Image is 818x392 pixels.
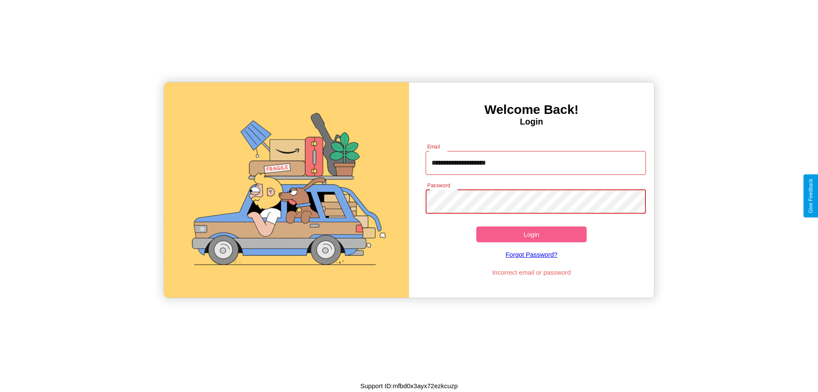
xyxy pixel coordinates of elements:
[427,143,441,150] label: Email
[476,226,587,242] button: Login
[164,82,409,298] img: gif
[427,182,450,189] label: Password
[409,102,654,117] h3: Welcome Back!
[360,380,458,392] p: Support ID: mfbd0x3ayx72ezkcuzp
[409,117,654,127] h4: Login
[421,242,642,267] a: Forgot Password?
[421,267,642,278] p: Incorrect email or password
[808,179,814,213] div: Give Feedback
